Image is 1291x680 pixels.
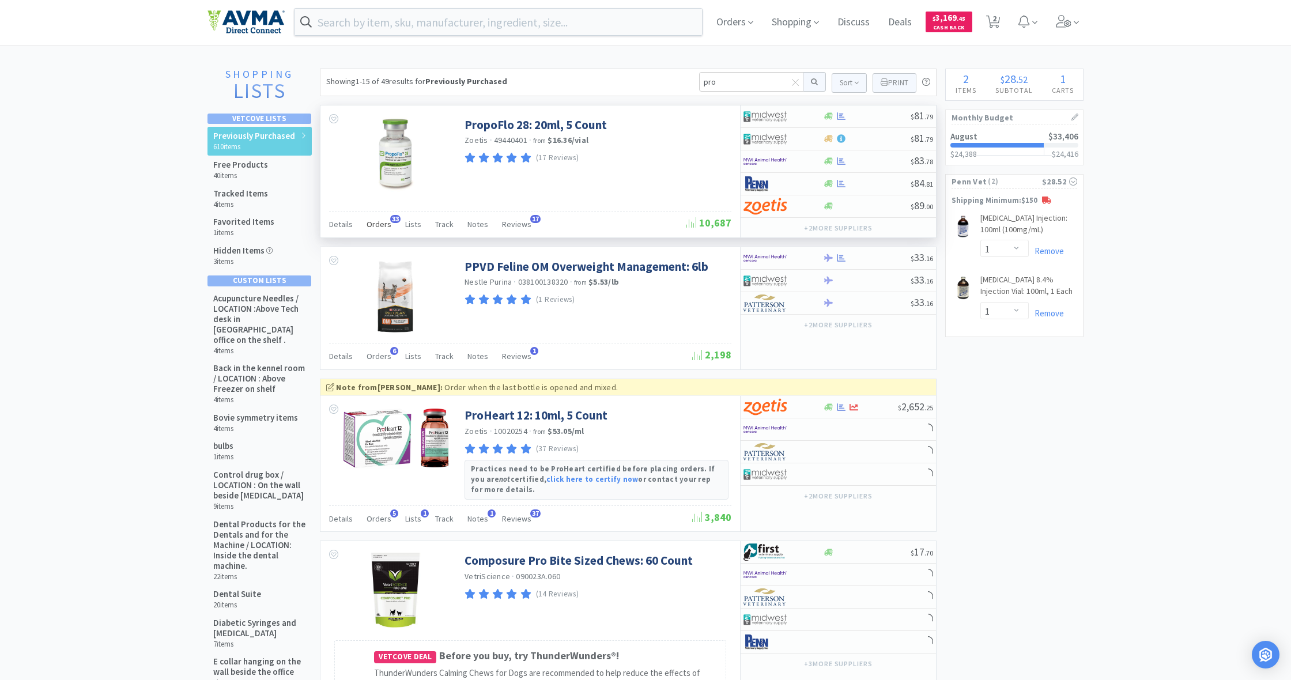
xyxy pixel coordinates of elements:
a: Remove [1029,245,1064,256]
span: Details [329,513,353,524]
h6: 1 items [213,228,274,237]
span: 28 [1005,71,1016,86]
p: Shipping Minimum: $150 [946,195,1083,207]
span: . 79 [924,135,933,143]
span: Vetcove Deal [374,651,436,663]
span: 81 [911,131,933,145]
p: (37 Reviews) [536,443,579,455]
h5: Bovie symmetry items [213,413,298,423]
em: not [499,474,511,484]
span: . 78 [924,157,933,166]
img: 6c5da1ae111c4356945a79b0d4162ccf_243191.jpeg [338,407,453,469]
a: [MEDICAL_DATA] Injection: 100ml (100mg/mL) [980,213,1077,240]
p: (14 Reviews) [536,588,579,600]
span: $ [911,299,914,308]
a: August$33,406$24,388$24,416 [946,125,1083,165]
span: $24,388 [950,149,977,159]
img: 4dd14cff54a648ac9e977f0c5da9bc2e_5.png [743,130,787,148]
span: 37 [530,509,541,517]
a: Nestle Purina [465,277,512,287]
img: 4dd14cff54a648ac9e977f0c5da9bc2e_5.png [743,108,787,125]
span: Reviews [502,513,531,524]
img: 4dd14cff54a648ac9e977f0c5da9bc2e_5.png [743,272,787,289]
img: b59b78ff18ed4b7996a4fc07772e1a6b_482725.png [358,259,433,334]
span: 49440401 [494,135,527,145]
button: +2more suppliers [798,220,878,236]
span: · [514,277,516,287]
a: PropoFlo 28: 20ml, 5 Count [465,117,607,133]
h3: $ [1052,150,1078,158]
img: f5e969b455434c6296c6d81ef179fa71_3.png [743,443,787,460]
span: Orders [367,513,391,524]
span: . 16 [924,299,933,308]
span: · [490,426,492,436]
h5: Dental Products for the Dentals and for the Machine / LOCATION: Inside the dental machine. [213,519,306,571]
span: $ [911,202,914,211]
button: Sort [832,73,867,93]
p: (1 Reviews) [536,294,575,306]
span: . 16 [924,277,933,285]
a: Zoetis [465,135,488,145]
span: Penn Vet [952,175,987,188]
h5: Hidden Items [213,245,273,256]
span: Cash Back [933,25,965,32]
span: $ [911,112,914,121]
h4: Subtotal [986,85,1042,96]
span: 17 [530,215,541,223]
span: . 70 [924,549,933,557]
span: 52 [1018,74,1028,85]
strong: $16.36 / vial [548,135,588,145]
a: ShoppingLists [207,69,311,108]
strong: Previously Purchased [425,76,507,86]
span: 84 [911,176,933,190]
span: . 00 [924,202,933,211]
span: · [529,426,531,436]
span: 33 [911,296,933,309]
h2: Lists [213,80,305,103]
h6: 610 items [213,142,295,152]
span: 1 [488,509,496,517]
h5: Free Products [213,160,268,170]
span: $ [911,180,914,188]
a: VetriScience [465,571,510,581]
span: . 79 [924,112,933,121]
span: Lists [405,513,421,524]
h4: Items [946,85,986,96]
span: 5 [390,509,398,517]
h2: August [950,132,977,141]
h5: Acupuncture Needles / LOCATION :Above Tech desk in [GEOGRAPHIC_DATA] office on the shelf . [213,293,306,345]
span: from [533,137,546,145]
img: dcbb67413a334e9c91ad60b6201d1372_165477.png [952,215,975,238]
span: Track [435,351,454,361]
span: $ [911,157,914,166]
span: Reviews [502,219,531,229]
span: Details [329,351,353,361]
span: 1 [530,347,538,355]
a: Composure Pro Bite Sized Chews: 60 Count [465,553,693,568]
span: . 25 [924,403,933,412]
span: 1 [1060,71,1066,86]
span: 3,169 [933,12,965,23]
h5: Favorited Items [213,217,274,227]
span: 090023A.060 [516,571,560,581]
a: PPVD Feline OM Overweight Management: 6lb [465,259,708,274]
h4: Before you buy, try ThunderWunders®! [374,648,720,664]
span: Track [435,219,454,229]
h5: Control drug box / LOCATION : On the wall beside [MEDICAL_DATA] [213,470,306,501]
span: Orders [367,351,391,361]
span: $ [911,135,914,143]
h4: Carts [1042,85,1083,96]
span: · [490,135,492,145]
p: (17 Reviews) [536,152,579,164]
button: Print [873,73,916,93]
h5: E collar hanging on the wall beside the office [213,656,306,677]
h6: 40 items [213,171,268,180]
span: Details [329,219,353,229]
span: ( 2 ) [987,176,1042,187]
span: $33,406 [1048,131,1078,142]
img: e4e33dab9f054f5782a47901c742baa9_102.png [207,10,285,34]
img: f5e969b455434c6296c6d81ef179fa71_3.png [743,294,787,312]
img: f6b2451649754179b5b4e0c70c3f7cb0_2.png [743,566,787,583]
div: $28.52 [1042,175,1077,188]
img: 67d67680309e4a0bb49a5ff0391dcc42_6.png [743,543,787,561]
